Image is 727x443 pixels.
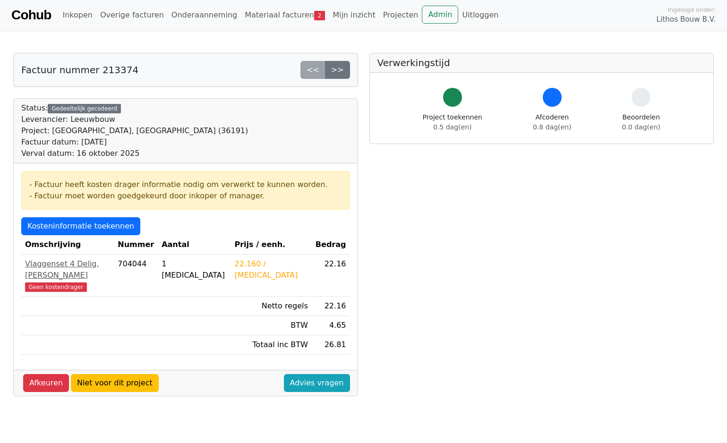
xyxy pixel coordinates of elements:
a: Materiaal facturen2 [241,6,329,25]
div: 1 [MEDICAL_DATA] [162,258,227,281]
td: Netto regels [231,297,311,316]
th: Prijs / eenh. [231,235,311,255]
span: Geen kostendrager [25,282,87,292]
a: Vlaggenset 4 Delig,[PERSON_NAME]Geen kostendrager [25,258,110,292]
div: Gedeeltelijk gecodeerd [48,104,121,113]
a: Admin [422,6,458,24]
div: Project toekennen [423,112,482,132]
div: Beoordelen [622,112,660,132]
td: 4.65 [312,316,350,335]
a: Advies vragen [284,374,350,392]
div: Project: [GEOGRAPHIC_DATA], [GEOGRAPHIC_DATA] (36191) [21,125,248,136]
h5: Verwerkingstijd [377,57,706,68]
a: Overige facturen [96,6,168,25]
td: 26.81 [312,335,350,355]
td: Totaal inc BTW [231,335,311,355]
th: Bedrag [312,235,350,255]
div: Vlaggenset 4 Delig,[PERSON_NAME] [25,258,110,281]
a: Uitloggen [458,6,502,25]
a: Onderaanneming [168,6,241,25]
a: Kosteninformatie toekennen [21,217,140,235]
span: Lithos Bouw B.V. [657,14,716,25]
td: 704044 [114,255,158,297]
span: 2 [314,11,325,20]
div: Factuur datum: [DATE] [21,136,248,148]
td: BTW [231,316,311,335]
a: Inkopen [59,6,96,25]
div: Leverancier: Leeuwbouw [21,114,248,125]
td: 22.16 [312,255,350,297]
span: 0.8 dag(en) [533,123,571,131]
a: Afkeuren [23,374,69,392]
a: Cohub [11,4,51,26]
th: Omschrijving [21,235,114,255]
div: Status: [21,102,248,159]
div: - Factuur heeft kosten drager informatie nodig om verwerkt te kunnen worden. [29,179,342,190]
a: Projecten [379,6,422,25]
a: Niet voor dit project [71,374,159,392]
div: - Factuur moet worden goedgekeurd door inkoper of manager. [29,190,342,202]
span: 0.5 dag(en) [433,123,471,131]
a: Mijn inzicht [329,6,379,25]
div: Afcoderen [533,112,571,132]
span: Ingelogd onder: [667,5,716,14]
a: >> [325,61,350,79]
div: 22.160 / [MEDICAL_DATA] [234,258,308,281]
span: 0.0 dag(en) [622,123,660,131]
h5: Factuur nummer 213374 [21,64,138,76]
td: 22.16 [312,297,350,316]
div: Verval datum: 16 oktober 2025 [21,148,248,159]
th: Nummer [114,235,158,255]
th: Aantal [158,235,231,255]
